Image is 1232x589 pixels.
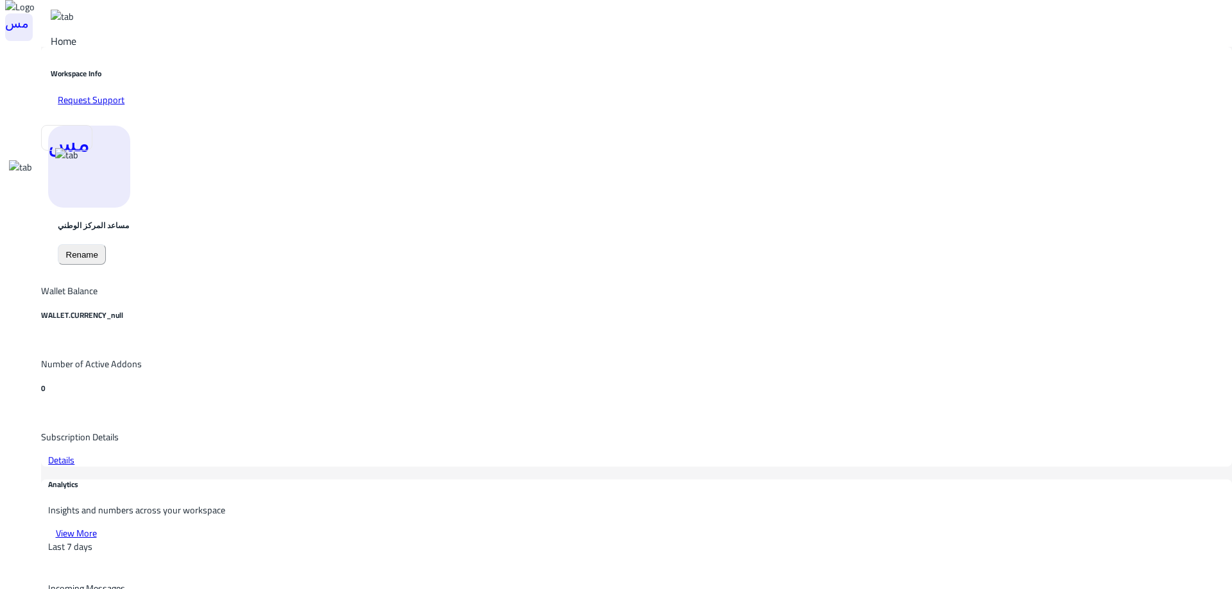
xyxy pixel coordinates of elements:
[51,86,132,113] a: Request Support
[5,13,33,41] div: مس
[34,112,47,125] img: tab
[41,446,82,473] a: Details
[55,148,78,162] img: tab
[48,126,130,208] div: مس
[41,383,1232,395] h5: 0
[58,220,1215,232] h5: مساعد المركز الوطني
[41,430,1232,444] p: Subscription Details
[41,357,1232,370] p: Number of Active Addons
[48,451,74,469] span: Details
[48,503,1225,517] p: Insights and numbers across your workspace
[48,479,1225,491] h5: Analytics
[48,524,104,542] a: View More
[41,538,100,555] span: Last 7 days
[51,69,1222,80] h5: Workspace Info
[41,310,1232,322] h5: WALLET.CURRENCY_null
[58,244,106,265] button: Rename
[51,33,1222,49] p: Home
[51,10,74,23] img: tab
[9,160,32,174] img: tab
[41,284,1232,297] p: Wallet Balance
